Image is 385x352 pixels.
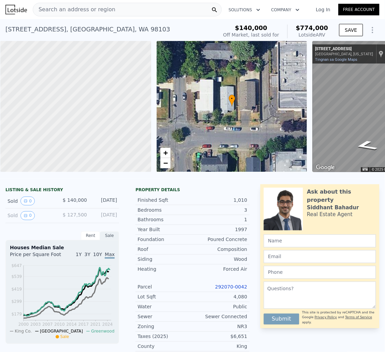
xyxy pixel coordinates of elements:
div: Zoning [138,323,192,330]
div: Finished Sqft [138,197,192,203]
tspan: $179 [11,312,22,317]
div: [DATE] [92,197,117,206]
tspan: $299 [11,299,22,304]
div: Year Built [138,226,192,233]
div: Real Estate Agent [307,211,353,218]
div: Sold [8,211,57,220]
span: − [163,159,168,167]
div: Poured Concrete [192,236,247,243]
div: [GEOGRAPHIC_DATA], [US_STATE] [315,52,373,56]
button: Mga keyboard shortcut [363,168,368,171]
tspan: 2010 [54,322,65,327]
div: Siddhant Bahadur [307,204,359,211]
span: • [229,96,236,102]
div: 1 [192,216,247,223]
span: Greenwood [91,329,114,334]
img: Google [314,163,337,172]
div: Sold [8,197,57,206]
tspan: 2014 [66,322,77,327]
div: • [229,95,236,107]
div: Sewer [138,313,192,320]
div: Foundation [138,236,192,243]
div: Taxes (2025) [138,333,192,340]
button: View historical data [20,211,35,220]
div: Ask about this property [307,188,376,204]
div: $6,651 [192,333,247,340]
span: $140,000 [235,24,268,31]
a: Tingnan sa Google Maps [315,57,358,62]
div: Forced Air [192,266,247,273]
tspan: 2007 [42,322,53,327]
a: 292070-0042 [215,284,247,290]
img: Lotside [5,5,27,14]
div: Public [192,304,247,310]
button: SAVE [339,24,363,36]
input: Email [264,250,376,263]
div: Price per Square Foot [10,251,62,262]
span: 3Y [85,252,90,257]
div: [DATE] [92,211,117,220]
div: Sale [100,231,119,240]
tspan: $539 [11,274,22,279]
a: Zoom out [160,158,171,168]
div: This site is protected by reCAPTCHA and the Google and apply. [302,310,376,325]
div: LISTING & SALE HISTORY [5,187,119,194]
span: King Co. [15,329,32,334]
tspan: 2021 [90,322,101,327]
div: Wood [192,256,247,263]
div: Lot Sqft [138,294,192,300]
button: Solutions [223,4,266,16]
tspan: $647 [11,263,22,268]
div: Sewer Connected [192,313,247,320]
div: Heating [138,266,192,273]
a: Ipakita ang lokasyon sa mapa [379,50,384,58]
div: 1,010 [192,197,247,203]
div: Property details [136,187,249,193]
tspan: $419 [11,287,22,292]
tspan: 2000 [18,322,29,327]
div: [STREET_ADDRESS] , [GEOGRAPHIC_DATA] , WA 98103 [5,25,170,34]
div: Parcel [138,284,192,291]
div: Houses Median Sale [10,244,115,251]
div: Siding [138,256,192,263]
div: Bedrooms [138,207,192,213]
tspan: 2003 [30,322,41,327]
input: Phone [264,266,376,279]
button: Show Options [366,23,380,37]
button: View historical data [20,197,35,206]
div: Rent [81,231,100,240]
span: $774,000 [296,24,328,31]
div: NR3 [192,323,247,330]
div: King [192,343,247,350]
a: Terms of Service [345,315,372,319]
div: Roof [138,246,192,253]
span: [GEOGRAPHIC_DATA] [40,329,83,334]
div: Composition [192,246,247,253]
div: Water [138,304,192,310]
a: Buksan ang lugar na ito sa Google Maps (magbubukas ng bagong window) [314,163,337,172]
div: 4,080 [192,294,247,300]
div: [STREET_ADDRESS] [315,46,373,52]
tspan: 2024 [102,322,113,327]
tspan: 2017 [79,322,89,327]
div: 1997 [192,226,247,233]
a: Privacy Policy [315,315,337,319]
div: 3 [192,207,247,213]
span: $ 127,500 [63,212,87,217]
span: 1Y [76,252,82,257]
button: Company [266,4,305,16]
button: Submit [264,314,300,325]
div: Off Market, last sold for [223,31,279,38]
span: Search an address or region [33,5,115,14]
a: Zoom in [160,148,171,158]
a: Log In [308,6,339,13]
span: 10Y [93,252,102,257]
span: $ 140,000 [63,197,87,203]
div: Lotside ARV [296,31,328,38]
span: Sale [60,335,69,339]
span: + [163,149,168,157]
div: Bathrooms [138,216,192,223]
span: Max [105,252,115,259]
a: Free Account [339,4,380,15]
div: County [138,343,192,350]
